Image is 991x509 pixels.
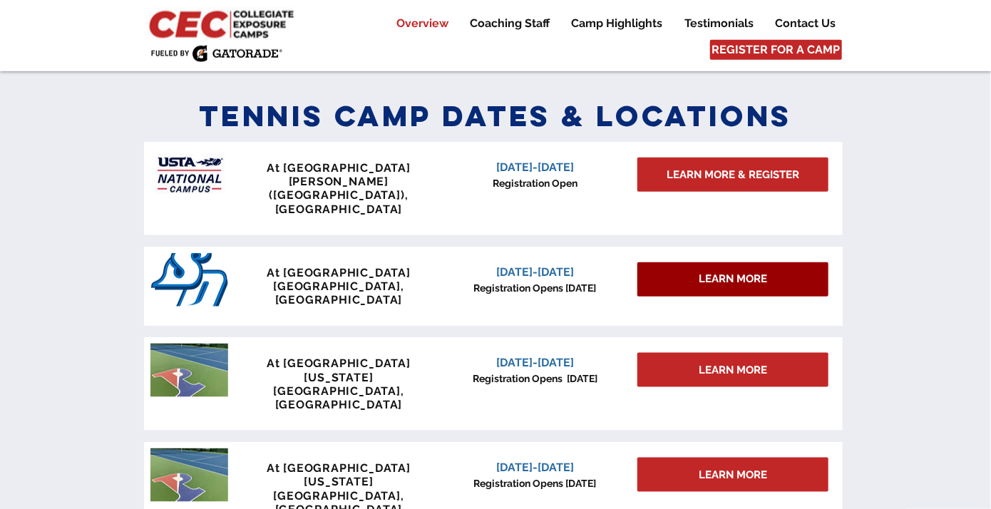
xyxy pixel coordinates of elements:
span: [DATE]-[DATE] [496,461,574,474]
a: Camp Highlights [560,15,673,32]
span: LEARN MORE & REGISTER [667,168,799,182]
span: At [GEOGRAPHIC_DATA][US_STATE] [267,356,411,384]
span: [GEOGRAPHIC_DATA], [GEOGRAPHIC_DATA] [273,279,404,307]
span: LEARN MORE [699,272,767,287]
p: Testimonials [677,15,761,32]
div: LEARN MORE [637,262,828,297]
a: REGISTER FOR A CAMP [710,40,842,60]
a: Coaching Staff [459,15,560,32]
a: Testimonials [674,15,764,32]
img: San_Diego_Toreros_logo.png [150,253,228,307]
span: [DATE]-[DATE] [496,265,574,279]
span: REGISTER FOR A CAMP [712,42,841,58]
img: Fueled by Gatorade.png [150,45,282,62]
span: At [GEOGRAPHIC_DATA] [267,161,411,175]
span: Registration Opens [DATE] [473,373,597,384]
a: LEARN MORE & REGISTER [637,158,828,192]
img: penn tennis courts with logo.jpeg [150,344,228,397]
span: Registration Opens [DATE] [474,478,597,489]
span: LEARN MORE [699,468,767,483]
span: [DATE]-[DATE] [496,356,574,369]
span: LEARN MORE [699,363,767,378]
span: Tennis Camp Dates & Locations [199,98,792,134]
span: Registration Opens [DATE] [474,282,597,294]
span: [GEOGRAPHIC_DATA], [GEOGRAPHIC_DATA] [273,384,404,411]
a: LEARN MORE [637,353,828,387]
a: Overview [386,15,458,32]
span: At [GEOGRAPHIC_DATA][US_STATE] [267,461,411,488]
a: LEARN MORE [637,458,828,492]
a: Contact Us [764,15,846,32]
img: CEC Logo Primary_edited.jpg [146,7,300,40]
p: Camp Highlights [564,15,669,32]
span: At [GEOGRAPHIC_DATA] [267,266,411,279]
span: [DATE]-[DATE] [496,160,574,174]
p: Contact Us [768,15,843,32]
img: USTA Campus image_edited.jpg [150,148,228,202]
span: Registration Open [493,178,577,189]
span: [PERSON_NAME] ([GEOGRAPHIC_DATA]), [GEOGRAPHIC_DATA] [269,175,409,215]
nav: Site [374,15,846,32]
p: Overview [389,15,456,32]
img: penn tennis courts with logo.jpeg [150,448,228,502]
p: Coaching Staff [463,15,557,32]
